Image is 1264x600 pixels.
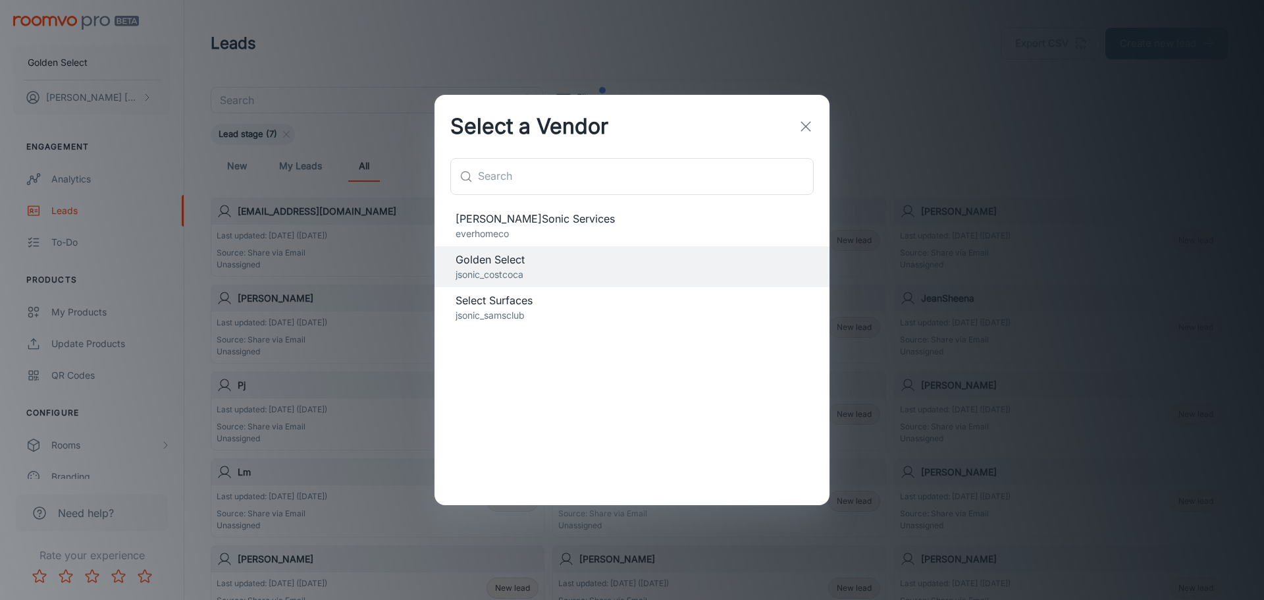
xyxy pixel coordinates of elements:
div: [PERSON_NAME]Sonic Serviceseverhomeco [434,205,829,246]
p: jsonic_samsclub [456,308,808,323]
span: [PERSON_NAME]Sonic Services [456,211,808,227]
h2: Select a Vendor [434,95,624,158]
span: Golden Select [456,252,808,267]
span: Select Surfaces [456,292,808,308]
input: Search [478,158,814,195]
p: jsonic_costcoca [456,267,808,282]
p: everhomeco [456,227,808,241]
div: Select Surfacesjsonic_samsclub [434,287,829,328]
div: Golden Selectjsonic_costcoca [434,246,829,287]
